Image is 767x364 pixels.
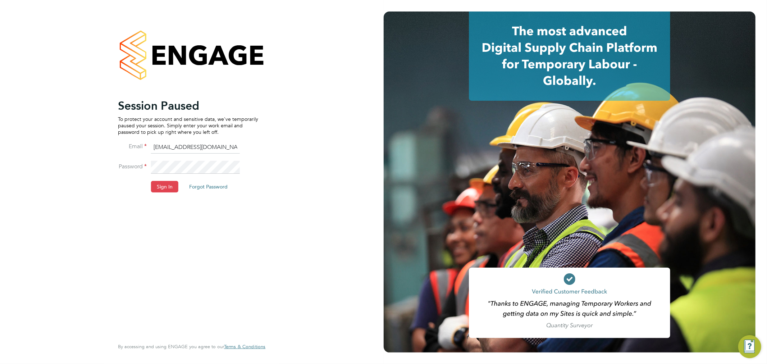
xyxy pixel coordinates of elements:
[224,343,265,350] span: Terms & Conditions
[738,335,761,358] button: Engage Resource Center
[151,181,178,192] button: Sign In
[118,99,258,113] h2: Session Paused
[118,343,265,350] span: By accessing and using ENGAGE you agree to our
[118,163,147,170] label: Password
[118,143,147,150] label: Email
[118,116,258,136] p: To protect your account and sensitive data, we've temporarily paused your session. Simply enter y...
[183,181,233,192] button: Forgot Password
[224,344,265,350] a: Terms & Conditions
[151,141,240,154] input: Enter your work email...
